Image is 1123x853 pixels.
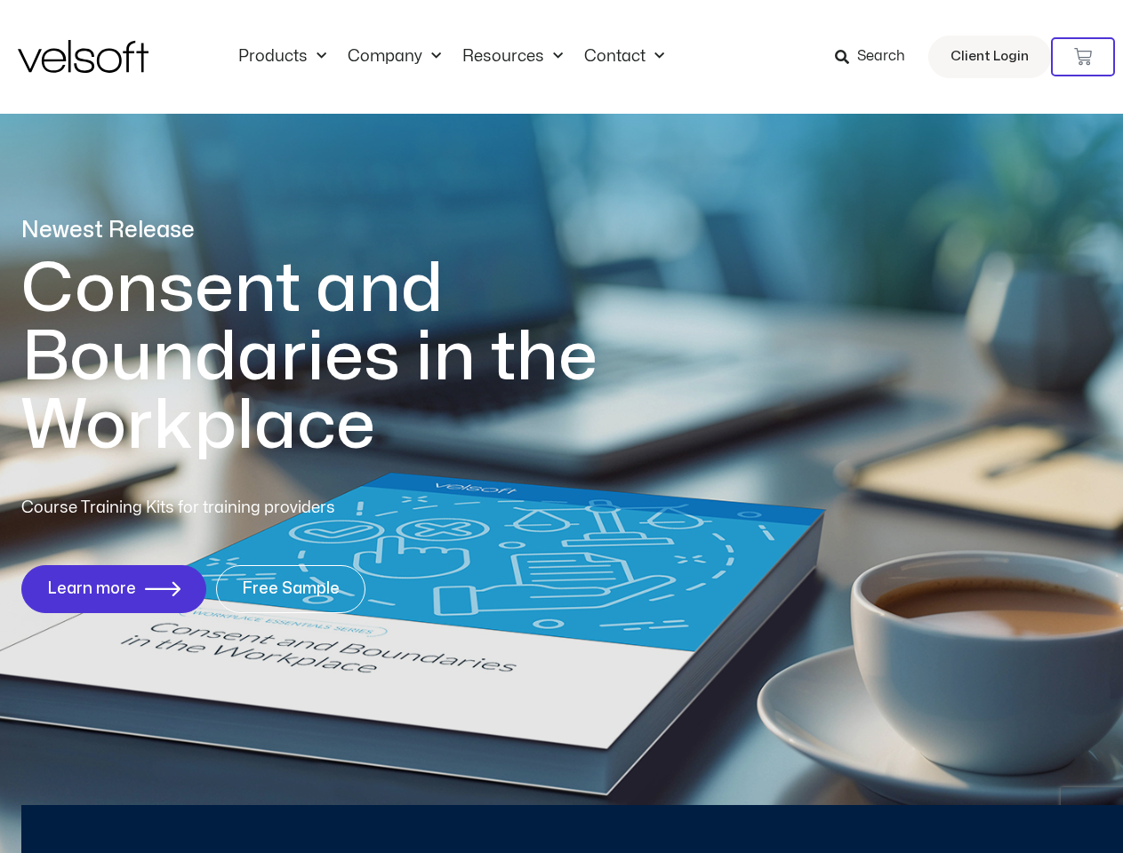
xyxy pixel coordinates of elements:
[228,47,337,67] a: ProductsMenu Toggle
[574,47,675,67] a: ContactMenu Toggle
[228,47,675,67] nav: Menu
[928,36,1051,78] a: Client Login
[21,496,464,521] p: Course Training Kits for training providers
[21,565,206,613] a: Learn more
[835,42,918,72] a: Search
[242,580,340,598] span: Free Sample
[21,215,670,246] p: Newest Release
[857,45,905,68] span: Search
[18,40,148,73] img: Velsoft Training Materials
[216,565,365,613] a: Free Sample
[452,47,574,67] a: ResourcesMenu Toggle
[951,45,1029,68] span: Client Login
[21,255,670,460] h1: Consent and Boundaries in the Workplace
[337,47,452,67] a: CompanyMenu Toggle
[47,580,136,598] span: Learn more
